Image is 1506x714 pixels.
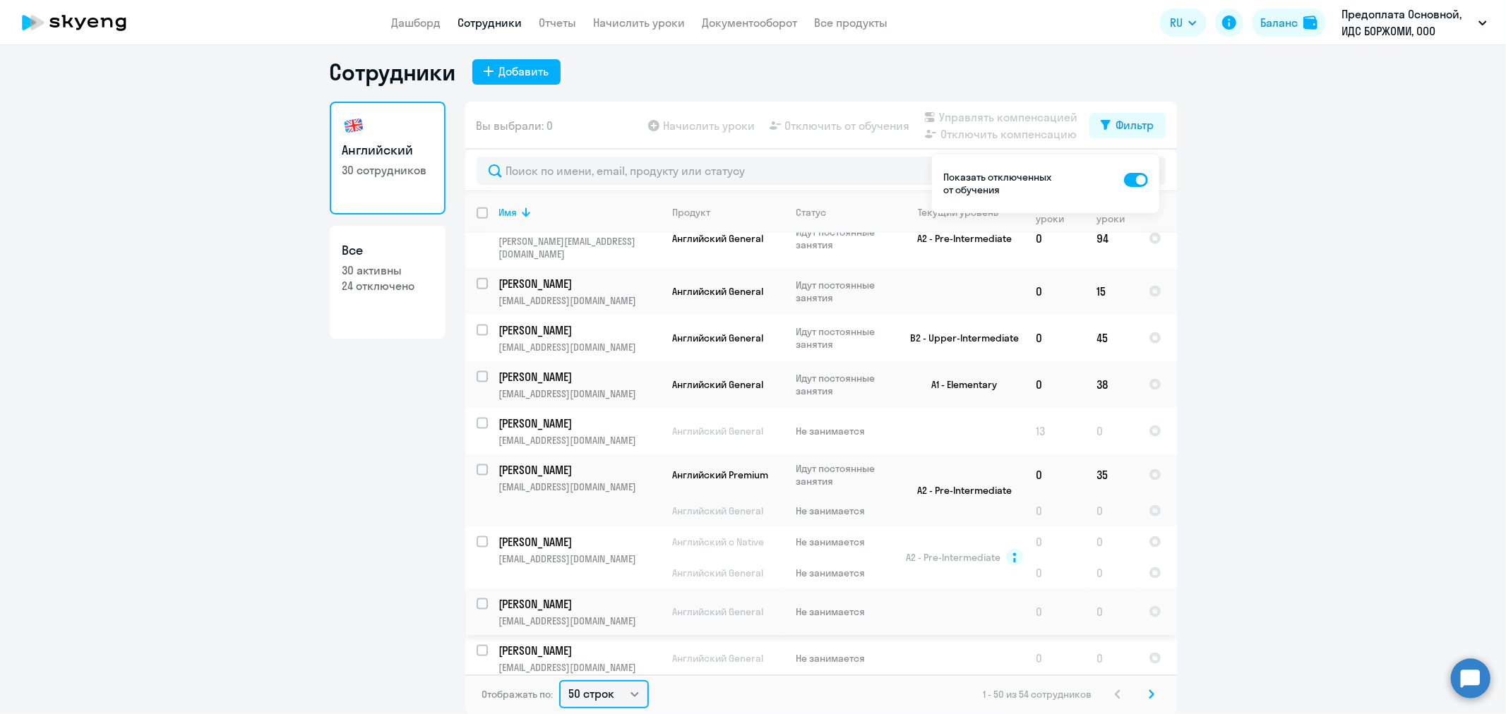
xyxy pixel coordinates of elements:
[1160,8,1207,37] button: RU
[1086,495,1137,526] td: 0
[796,206,827,219] div: Статус
[499,462,661,478] a: [PERSON_NAME]
[894,209,1025,268] td: A2 - Pre-Intermediate
[342,278,433,294] p: 24 отключено
[499,322,661,338] a: [PERSON_NAME]
[1025,408,1086,454] td: 13
[499,276,661,291] a: [PERSON_NAME]
[673,206,711,219] div: Продукт
[499,534,661,550] a: [PERSON_NAME]
[918,206,998,219] div: Текущий уровень
[1025,361,1086,408] td: 0
[499,462,659,478] p: [PERSON_NAME]
[1025,588,1086,635] td: 0
[796,652,893,665] p: Не занимается
[342,114,365,137] img: english
[1260,14,1298,31] div: Баланс
[673,285,764,298] span: Английский General
[703,16,798,30] a: Документооборот
[594,16,686,30] a: Начислить уроки
[1086,268,1137,315] td: 15
[499,369,661,385] a: [PERSON_NAME]
[1086,209,1137,268] td: 94
[499,596,659,612] p: [PERSON_NAME]
[472,59,561,85] button: Добавить
[943,171,1055,196] p: Показать отключенных от обучения
[342,262,433,278] p: 30 активны
[1025,526,1086,557] td: 0
[905,206,1024,219] div: Текущий уровень
[796,372,893,397] p: Идут постоянные занятия
[1116,116,1154,133] div: Фильтр
[984,688,1092,701] span: 1 - 50 из 54 сотрудников
[499,643,661,658] a: [PERSON_NAME]
[499,534,659,550] p: [PERSON_NAME]
[342,141,433,159] h3: Английский
[796,279,893,304] p: Идут постоянные занятия
[796,605,893,618] p: Не занимается
[1025,454,1086,495] td: 0
[499,322,659,338] p: [PERSON_NAME]
[499,643,659,658] p: [PERSON_NAME]
[1086,361,1137,408] td: 38
[1086,454,1137,495] td: 35
[482,688,554,701] span: Отображать по:
[673,332,764,344] span: Английский General
[499,480,661,493] p: [EMAIL_ADDRESS][DOMAIN_NAME]
[673,468,769,481] span: Английский Premium
[673,567,764,579] span: Английский General
[1025,635,1086,682] td: 0
[1303,16,1317,30] img: balance
[499,206,661,219] div: Имя
[342,162,433,178] p: 30 сотрудников
[499,387,661,400] p: [EMAIL_ADDRESS][DOMAIN_NAME]
[1025,495,1086,526] td: 0
[1334,6,1494,40] button: Предоплата Основной, ИДС БОРЖОМИ, ООО
[894,454,1025,526] td: A2 - Pre-Intermediate
[499,661,661,674] p: [EMAIL_ADDRESS][DOMAIN_NAME]
[499,596,661,612] a: [PERSON_NAME]
[894,315,1025,361] td: B2 - Upper-Intermediate
[796,462,893,488] p: Идут постоянные занятия
[1025,268,1086,315] td: 0
[1086,408,1137,454] td: 0
[673,378,764,391] span: Английский General
[392,16,441,30] a: Дашборд
[1170,14,1183,31] span: RU
[499,276,659,291] p: [PERSON_NAME]
[539,16,577,30] a: Отчеты
[1025,209,1086,268] td: 0
[796,425,893,437] p: Не занимается
[330,102,446,214] a: Английский30 сотрудников
[499,235,661,260] p: [PERSON_NAME][EMAIL_ADDRESS][DOMAIN_NAME]
[499,434,661,447] p: [EMAIL_ADDRESS][DOMAIN_NAME]
[499,416,659,431] p: [PERSON_NAME]
[499,416,661,431] a: [PERSON_NAME]
[1089,113,1166,138] button: Фильтр
[1025,557,1086,588] td: 0
[796,226,893,251] p: Идут постоянные занятия
[458,16,522,30] a: Сотрудники
[499,369,659,385] p: [PERSON_NAME]
[796,325,893,351] p: Идут постоянные занятия
[342,241,433,260] h3: Все
[1086,635,1137,682] td: 0
[1025,315,1086,361] td: 0
[1341,6,1473,40] p: Предоплата Основной, ИДС БОРЖОМИ, ООО
[815,16,888,30] a: Все продукты
[796,504,893,517] p: Не занимается
[673,425,764,437] span: Английский General
[673,535,765,548] span: Английский с Native
[1086,588,1137,635] td: 0
[477,117,554,134] span: Вы выбрали: 0
[1252,8,1326,37] button: Балансbalance
[673,504,764,517] span: Английский General
[894,361,1025,408] td: A1 - Elementary
[330,226,446,339] a: Все30 активны24 отключено
[906,551,1000,564] span: A2 - Pre-Intermediate
[1086,315,1137,361] td: 45
[673,605,764,618] span: Английский General
[796,535,893,548] p: Не занимается
[499,341,661,353] p: [EMAIL_ADDRESS][DOMAIN_NAME]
